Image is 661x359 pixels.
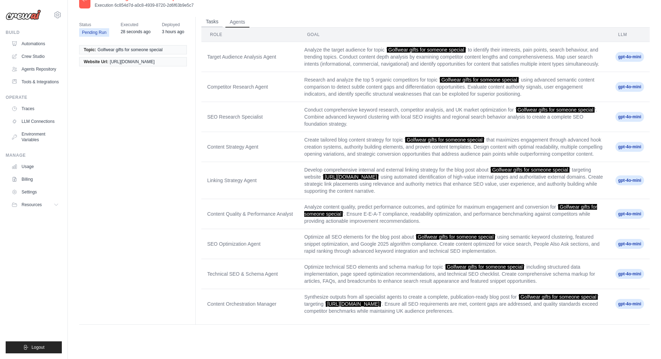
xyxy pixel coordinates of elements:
[615,239,644,249] span: gpt-4o-mini
[201,289,299,319] td: Content Orchestration Manager
[120,29,151,34] time: October 5, 2025 at 23:32 BST
[405,137,484,143] span: Golfwear gifts for someone special
[79,28,109,37] span: Pending Run
[8,116,62,127] a: LLM Connections
[201,229,299,259] td: SEO Optimization Agent
[201,102,299,132] td: SEO Research Specialist
[299,28,609,42] th: Goal
[8,103,62,114] a: Traces
[6,341,62,353] button: Logout
[6,152,62,158] div: Manage
[615,299,644,309] span: gpt-4o-mini
[615,142,644,152] span: gpt-4o-mini
[8,199,62,210] button: Resources
[225,17,249,28] button: Agents
[8,76,62,88] a: Tools & Integrations
[299,132,609,162] td: Create tailored blog content strategy for topic ' ' that maximizes engagement through advanced ho...
[615,52,644,62] span: gpt-4o-mini
[299,229,609,259] td: Optimize all SEO elements for the blog post about ' ' using semantic keyword clustering, featured...
[610,28,650,42] th: LLM
[8,51,62,62] a: Crew Studio
[416,234,495,240] span: Golfwear gifts for someone special
[201,72,299,102] td: Competitor Research Agent
[626,325,661,359] iframe: Chat Widget
[6,10,41,20] img: Logo
[31,345,45,350] span: Logout
[162,21,184,28] span: Deployed
[8,174,62,185] a: Billing
[615,269,644,279] span: gpt-4o-mini
[79,21,109,28] span: Status
[299,72,609,102] td: Research and analyze the top 5 organic competitors for topic ' ' using advanced semantic content ...
[120,21,151,28] span: Executed
[6,95,62,100] div: Operate
[299,259,609,289] td: Optimize technical SEO elements and schema markup for topic ' ' including structured data impleme...
[387,47,466,53] span: Golfwear gifts for someone special
[110,59,155,65] span: [URL][DOMAIN_NAME]
[491,167,569,173] span: Golfwear gifts for someone special
[8,64,62,75] a: Agents Repository
[299,102,609,132] td: Conduct comprehensive keyword research, competitor analysis, and UK market optimization for ' '. ...
[201,259,299,289] td: Technical SEO & Schema Agent
[201,28,299,42] th: Role
[98,47,163,53] span: Golfwear gifts for someone special
[6,30,62,35] div: Build
[323,174,378,180] span: [URL][DOMAIN_NAME]
[615,112,644,122] span: gpt-4o-mini
[519,294,598,300] span: Golfwear gifts for someone special
[299,289,609,319] td: Synthesize outputs from all specialist agents to create a complete, publication-ready blog post f...
[162,29,184,34] time: October 5, 2025 at 20:20 BST
[615,175,644,185] span: gpt-4o-mini
[8,186,62,198] a: Settings
[326,301,381,307] span: [URL][DOMAIN_NAME]
[201,162,299,199] td: Linking Strategy Agent
[8,38,62,49] a: Automations
[615,209,644,219] span: gpt-4o-mini
[22,202,42,208] span: Resources
[8,161,62,172] a: Usage
[84,47,96,53] span: Topic:
[84,59,108,65] span: Website Url:
[615,82,644,92] span: gpt-4o-mini
[299,162,609,199] td: Develop comprehensive internal and external linking strategy for the blog post about ' ' targetin...
[201,42,299,72] td: Target Audience Analysis Agent
[299,42,609,72] td: Analyze the target audience for topic ' ' to identify their interests, pain points, search behavi...
[299,199,609,229] td: Analyze content quality, predict performance outcomes, and optimize for maximum engagement and co...
[8,128,62,145] a: Environment Variables
[445,264,524,270] span: Golfwear gifts for someone special
[440,77,519,83] span: Golfwear gifts for someone special
[201,199,299,229] td: Content Quality & Performance Analyst
[201,17,223,27] button: Tasks
[201,132,299,162] td: Content Strategy Agent
[95,2,201,8] p: Execution 6c854d7d-a0c8-4939-8720-2d6f63b9e5c7
[516,107,595,113] span: Golfwear gifts for someone special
